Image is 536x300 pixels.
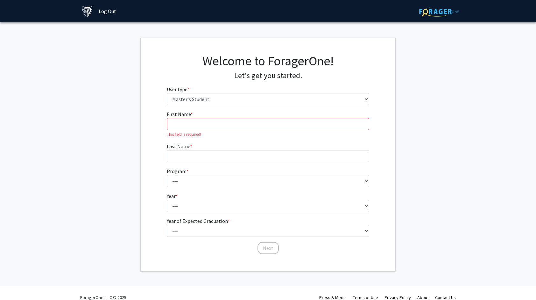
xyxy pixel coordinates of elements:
[5,271,27,295] iframe: Chat
[167,71,370,80] h4: Let's get you started.
[167,217,230,225] label: Year of Expected Graduation
[82,6,93,17] img: Johns Hopkins University Logo
[167,111,191,117] span: First Name
[257,242,279,254] button: Next
[419,7,459,17] img: ForagerOne Logo
[167,192,178,200] label: Year
[167,143,190,150] span: Last Name
[167,131,370,137] p: This field is required!
[167,53,370,69] h1: Welcome to ForagerOne!
[167,85,189,93] label: User type
[167,167,188,175] label: Program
